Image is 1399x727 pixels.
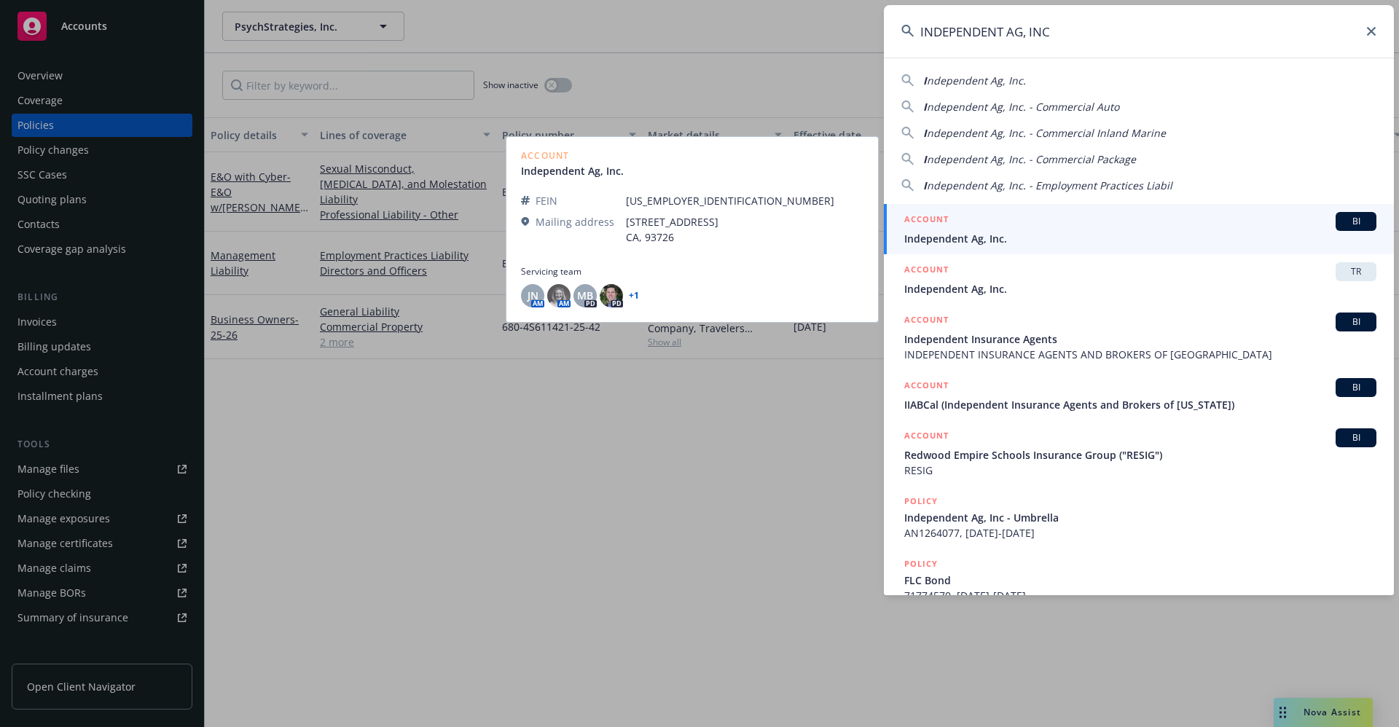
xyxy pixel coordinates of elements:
[884,204,1394,254] a: ACCOUNTBIIndependent Ag, Inc.
[904,428,949,446] h5: ACCOUNT
[904,557,938,571] h5: POLICY
[904,494,938,508] h5: POLICY
[904,525,1376,541] span: AN1264077, [DATE]-[DATE]
[927,74,1026,87] span: ndependent Ag, Inc.
[904,573,1376,588] span: FLC Bond
[884,549,1394,611] a: POLICYFLC Bond71774570, [DATE]-[DATE]
[884,370,1394,420] a: ACCOUNTBIIIABCal (Independent Insurance Agents and Brokers of [US_STATE])
[904,313,949,330] h5: ACCOUNT
[904,588,1376,603] span: 71774570, [DATE]-[DATE]
[927,100,1119,114] span: ndependent Ag, Inc. - Commercial Auto
[904,463,1376,478] span: RESIG
[927,178,1172,192] span: ndependent Ag, Inc. - Employment Practices Liabil
[1341,215,1371,228] span: BI
[904,510,1376,525] span: Independent Ag, Inc - Umbrella
[923,100,927,114] span: I
[904,397,1376,412] span: IIABCal (Independent Insurance Agents and Brokers of [US_STATE])
[904,447,1376,463] span: Redwood Empire Schools Insurance Group ("RESIG")
[923,74,927,87] span: I
[884,254,1394,304] a: ACCOUNTTRIndependent Ag, Inc.
[884,486,1394,549] a: POLICYIndependent Ag, Inc - UmbrellaAN1264077, [DATE]-[DATE]
[904,281,1376,296] span: Independent Ag, Inc.
[884,420,1394,486] a: ACCOUNTBIRedwood Empire Schools Insurance Group ("RESIG")RESIG
[904,262,949,280] h5: ACCOUNT
[884,304,1394,370] a: ACCOUNTBIIndependent Insurance AgentsINDEPENDENT INSURANCE AGENTS AND BROKERS OF [GEOGRAPHIC_DATA]
[1341,265,1371,278] span: TR
[923,126,927,140] span: I
[904,378,949,396] h5: ACCOUNT
[927,152,1136,166] span: ndependent Ag, Inc. - Commercial Package
[904,331,1376,347] span: Independent Insurance Agents
[1341,315,1371,329] span: BI
[904,231,1376,246] span: Independent Ag, Inc.
[884,5,1394,58] input: Search...
[1341,431,1371,444] span: BI
[927,126,1166,140] span: ndependent Ag, Inc. - Commercial Inland Marine
[904,212,949,229] h5: ACCOUNT
[1341,381,1371,394] span: BI
[923,178,927,192] span: I
[904,347,1376,362] span: INDEPENDENT INSURANCE AGENTS AND BROKERS OF [GEOGRAPHIC_DATA]
[923,152,927,166] span: I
